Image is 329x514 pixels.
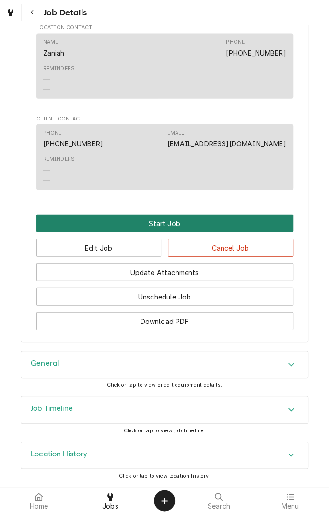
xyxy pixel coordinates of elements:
[36,115,293,123] span: Client Contact
[43,155,75,163] div: Reminders
[36,215,293,232] button: Start Job
[21,396,308,423] div: Accordion Header
[36,124,293,194] div: Client Contact List
[168,239,293,257] button: Cancel Job
[31,359,59,368] h3: General
[31,404,73,413] h3: Job Timeline
[36,34,293,99] div: Contact
[21,396,308,423] button: Accordion Details Expand Trigger
[2,4,19,21] a: Go to Jobs
[255,489,326,512] a: Menu
[124,428,205,434] span: Click or tap to view job timeline.
[43,155,75,185] div: Reminders
[43,38,59,46] div: Name
[167,140,286,148] a: [EMAIL_ADDRESS][DOMAIN_NAME]
[43,65,75,72] div: Reminders
[102,502,118,510] span: Jobs
[43,130,103,149] div: Phone
[43,74,50,84] div: —
[21,442,308,469] div: Accordion Header
[21,351,308,378] div: Accordion Header
[36,215,293,232] div: Button Group Row
[23,4,41,21] button: Navigate back
[36,215,293,330] div: Button Group
[36,115,293,194] div: Client Contact
[167,130,286,149] div: Email
[43,165,50,175] div: —
[226,38,286,58] div: Phone
[43,38,65,58] div: Name
[21,442,308,469] div: Location History
[30,502,48,510] span: Home
[36,124,293,190] div: Contact
[167,130,184,137] div: Email
[43,48,65,58] div: Zaniah
[36,306,293,330] div: Button Group Row
[43,140,103,148] a: [PHONE_NUMBER]
[36,239,162,257] button: Edit Job
[31,450,88,459] h3: Location History
[36,312,293,330] button: Download PDF
[21,442,308,469] button: Accordion Details Expand Trigger
[36,288,293,306] button: Unschedule Job
[107,382,222,388] span: Click or tap to view or edit equipment details.
[36,232,293,257] div: Button Group Row
[36,34,293,104] div: Location Contact List
[36,257,293,281] div: Button Group Row
[36,263,293,281] button: Update Attachments
[36,24,293,32] span: Location Contact
[41,6,87,19] span: Job Details
[43,175,50,185] div: —
[43,84,50,94] div: —
[21,351,308,378] button: Accordion Details Expand Trigger
[154,490,175,511] button: Create Object
[226,38,245,46] div: Phone
[75,489,146,512] a: Jobs
[43,65,75,94] div: Reminders
[184,489,254,512] a: Search
[36,24,293,103] div: Location Contact
[4,489,74,512] a: Home
[118,473,210,479] span: Click or tap to view location history.
[43,130,62,137] div: Phone
[281,502,299,510] span: Menu
[21,396,308,424] div: Job Timeline
[226,49,286,57] a: [PHONE_NUMBER]
[36,281,293,306] div: Button Group Row
[208,502,230,510] span: Search
[21,351,308,379] div: General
